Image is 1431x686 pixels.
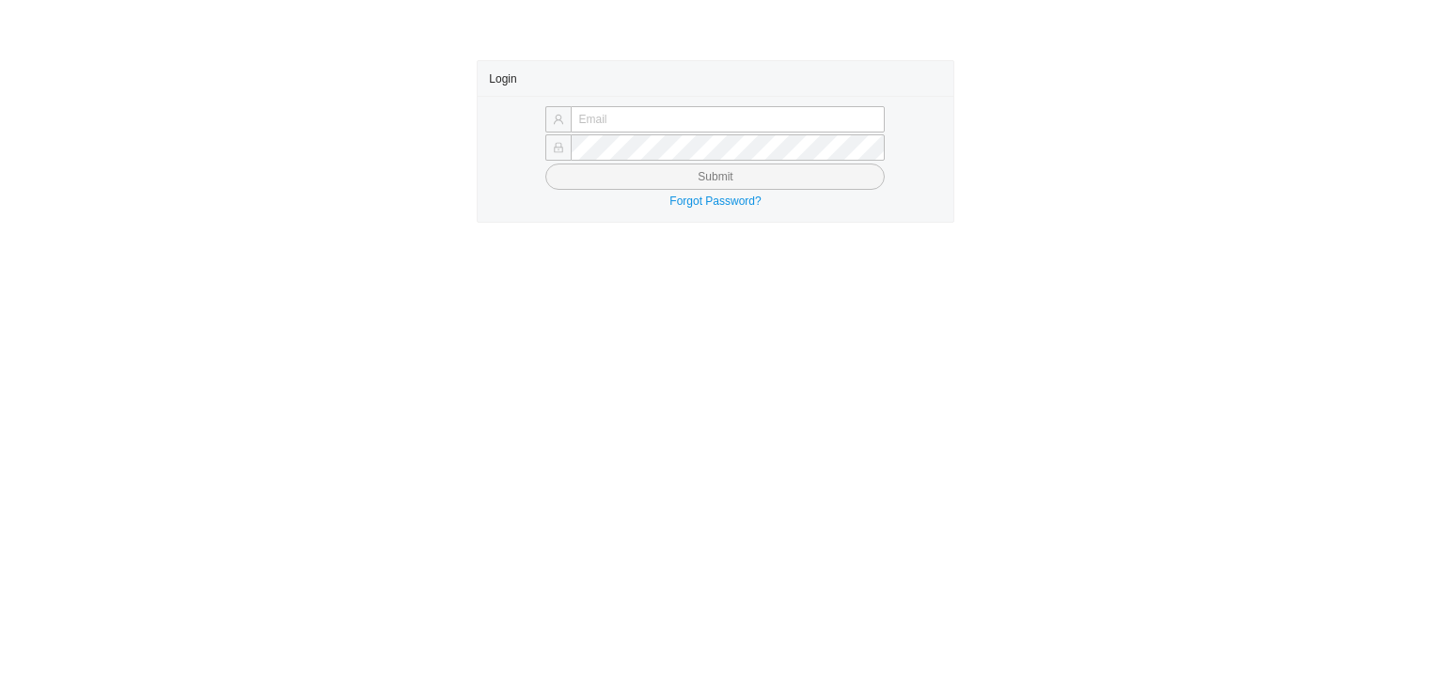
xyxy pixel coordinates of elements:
button: Submit [545,164,885,190]
span: user [553,114,564,125]
div: Login [489,61,941,96]
input: Email [571,106,885,133]
span: lock [553,142,564,153]
a: Forgot Password? [669,195,761,208]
